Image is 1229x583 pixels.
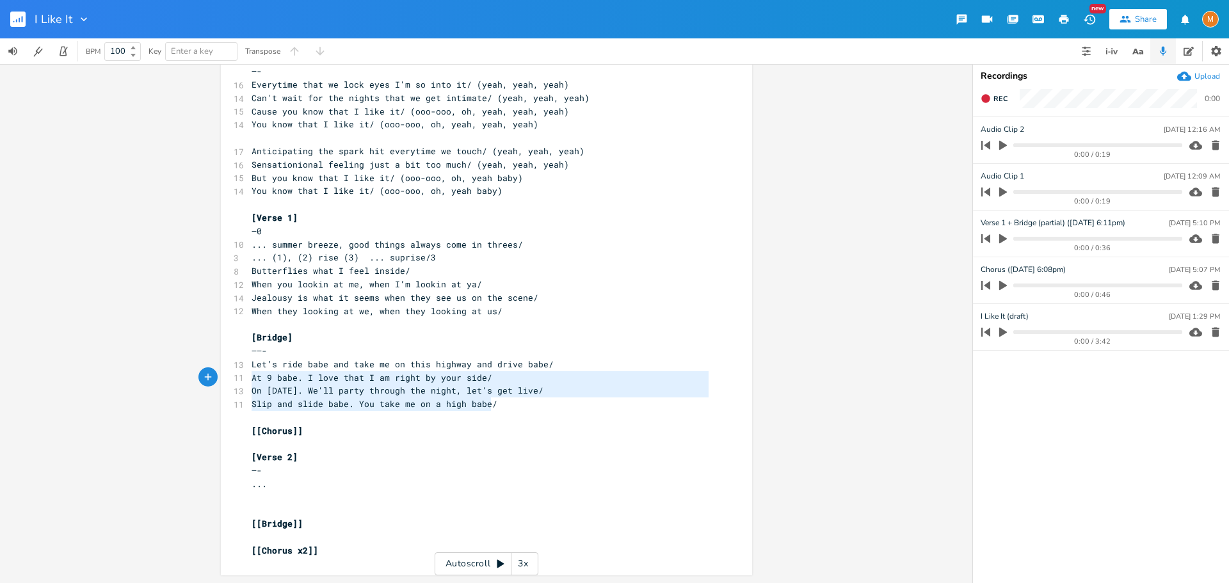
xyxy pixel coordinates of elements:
span: Butterflies what I feel inside/ [252,265,410,276]
span: When they looking at we, when they looking at us/ [252,305,502,317]
div: 0:00 / 0:19 [1003,198,1182,205]
div: Key [149,47,161,55]
div: 3x [511,552,534,575]
div: [DATE] 1:29 PM [1169,313,1220,320]
div: 0:00 / 3:42 [1003,338,1182,345]
div: [DATE] 12:16 AM [1164,126,1220,133]
span: —- [252,65,262,77]
div: Share [1135,13,1157,25]
span: Audio Clip 1 [981,170,1024,182]
span: Slip and slide babe. You take me on a high babe/ [252,398,497,410]
span: [[Chorus x2]] [252,545,318,556]
span: Audio Clip 2 [981,124,1024,136]
span: [[Chorus]] [252,425,303,436]
span: Everytime that we lock eyes I'm so into it/ (yeah, yeah, yeah) [252,79,569,90]
div: Upload [1194,71,1220,81]
button: Upload [1177,69,1220,83]
span: I Like It [35,13,72,25]
div: Transpose [245,47,280,55]
div: 0:00 / 0:36 [1003,244,1182,252]
span: Rec [993,94,1008,104]
span: ... summer breeze, good things always come in threes/ [252,239,523,250]
span: Verse 1 + Bridge (partial) ([DATE] 6:11pm) [981,217,1125,229]
span: Cause you know that I like it/ (ooo-ooo, oh, yeah, yeah, yeah) [252,106,569,117]
span: Jealousy is what it seems when they see us on the scene/ [252,292,538,303]
button: New [1077,8,1102,31]
span: At 9 babe. I love that I am right by your side/ [252,372,492,383]
span: [Verse 1] [252,212,298,223]
div: [DATE] 12:09 AM [1164,173,1220,180]
span: Chorus ([DATE] 6:08pm) [981,264,1066,276]
span: ... [252,478,267,490]
span: Enter a key [171,45,213,57]
span: [Bridge] [252,331,293,343]
span: ——- [252,345,267,356]
span: Let’s ride babe and take me on this highway and drive babe/ [252,358,554,370]
span: When you lookin at me, when I’m lookin at ya/ [252,278,482,290]
span: On [DATE]. We'll party through the night, let's get live/ [252,385,543,396]
span: I Like It (draft) [981,310,1029,323]
div: 0:00 [1205,95,1220,102]
div: 0:00 / 0:46 [1003,291,1182,298]
div: 0:00 / 0:19 [1003,151,1182,158]
div: Recordings [981,72,1221,81]
div: [DATE] 5:07 PM [1169,266,1220,273]
div: [DATE] 5:10 PM [1169,220,1220,227]
button: Share [1109,9,1167,29]
span: You know that I like it/ (ooo-ooo, oh, yeah baby) [252,185,502,196]
div: Autoscroll [435,552,538,575]
div: Moust Camara [1202,11,1219,28]
span: Sensationional feeling just a bit too much/ (yeah, yeah, yeah) [252,159,569,170]
span: You know that I like it/ (ooo-ooo, oh, yeah, yeah, yeah) [252,118,538,130]
span: Anticipating the spark hit everytime we touch/ (yeah, yeah, yeah) [252,145,584,157]
div: BPM [86,48,100,55]
button: Rec [976,88,1013,109]
span: —0 [252,225,262,237]
span: ... (1), (2) rise (3) ... suprise/3 [252,252,436,263]
span: [Verse 2] [252,451,298,463]
div: New [1089,4,1106,13]
span: Can't wait for the nights that we get intimate/ (yeah, yeah, yeah) [252,92,590,104]
span: —- [252,465,262,476]
span: But you know that I like it/ (ooo-ooo, oh, yeah baby) [252,172,523,184]
span: [[Bridge]] [252,518,303,529]
button: M [1202,4,1219,34]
